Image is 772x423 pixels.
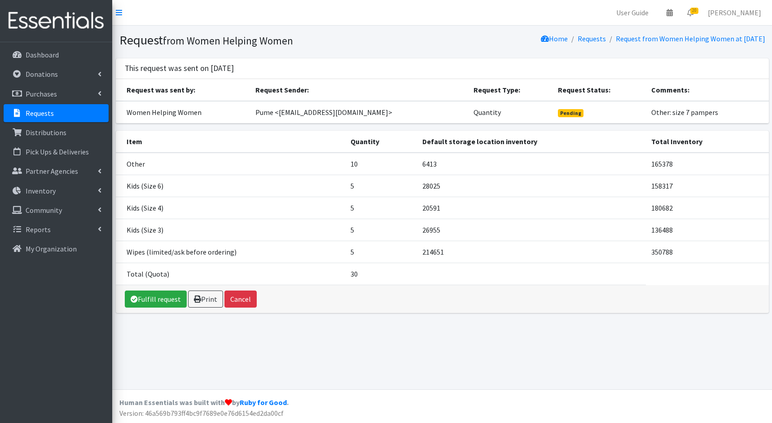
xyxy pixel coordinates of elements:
a: My Organization [4,240,109,258]
p: Reports [26,225,51,234]
a: Home [541,34,568,43]
th: Comments: [646,79,768,101]
p: Requests [26,109,54,118]
a: Purchases [4,85,109,103]
span: 20 [690,8,698,14]
th: Request Type: [468,79,553,101]
p: Purchases [26,89,57,98]
a: Ruby for Good [240,398,287,407]
p: Community [26,206,62,215]
span: Pending [558,109,583,117]
td: 136488 [646,219,768,241]
td: 26955 [417,219,646,241]
p: My Organization [26,244,77,253]
td: 5 [345,197,417,219]
p: Pick Ups & Deliveries [26,147,89,156]
a: [PERSON_NAME] [701,4,768,22]
a: Requests [4,104,109,122]
a: Inventory [4,182,109,200]
td: 180682 [646,197,768,219]
td: 6413 [417,153,646,175]
a: Dashboard [4,46,109,64]
p: Partner Agencies [26,167,78,176]
td: 5 [345,241,417,263]
a: User Guide [609,4,656,22]
img: HumanEssentials [4,6,109,36]
td: Quantity [468,101,553,123]
th: Request was sent by: [116,79,250,101]
a: Community [4,201,109,219]
td: Kids (Size 4) [116,197,346,219]
td: 30 [345,263,417,285]
td: Kids (Size 6) [116,175,346,197]
td: Pume <[EMAIL_ADDRESS][DOMAIN_NAME]> [250,101,468,123]
td: Kids (Size 3) [116,219,346,241]
a: Partner Agencies [4,162,109,180]
td: 5 [345,219,417,241]
td: Total (Quota) [116,263,346,285]
td: 28025 [417,175,646,197]
td: 5 [345,175,417,197]
strong: Human Essentials was built with by . [119,398,289,407]
small: from Women Helping Women [163,34,293,47]
th: Item [116,131,346,153]
td: 214651 [417,241,646,263]
span: Version: 46a569b793ff4bc9f7689e0e76d6154ed2da00cf [119,409,284,418]
button: Cancel [224,291,257,308]
p: Inventory [26,186,56,195]
td: Women Helping Women [116,101,250,123]
a: Donations [4,65,109,83]
a: Print [188,291,223,308]
a: Pick Ups & Deliveries [4,143,109,161]
td: 20591 [417,197,646,219]
a: Distributions [4,123,109,141]
h1: Request [119,32,439,48]
th: Total Inventory [646,131,768,153]
p: Distributions [26,128,66,137]
h3: This request was sent on [DATE] [125,64,234,73]
a: 20 [680,4,701,22]
td: 165378 [646,153,768,175]
a: Request from Women Helping Women at [DATE] [616,34,765,43]
p: Donations [26,70,58,79]
th: Request Sender: [250,79,468,101]
td: Other: size 7 pampers [646,101,768,123]
a: Reports [4,220,109,238]
td: 158317 [646,175,768,197]
td: Wipes (limited/ask before ordering) [116,241,346,263]
td: 10 [345,153,417,175]
a: Fulfill request [125,291,187,308]
a: Requests [578,34,606,43]
td: 350788 [646,241,768,263]
td: Other [116,153,346,175]
th: Default storage location inventory [417,131,646,153]
th: Request Status: [553,79,646,101]
th: Quantity [345,131,417,153]
p: Dashboard [26,50,59,59]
